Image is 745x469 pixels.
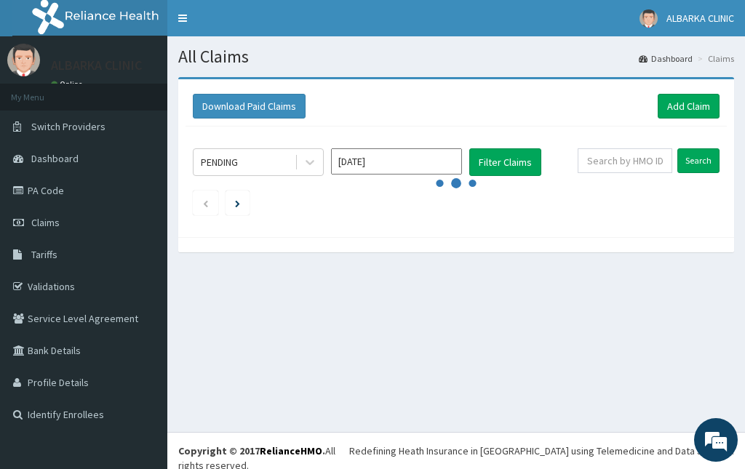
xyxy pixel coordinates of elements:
[331,148,462,175] input: Select Month and Year
[51,79,86,89] a: Online
[434,161,478,205] svg: audio-loading
[201,155,238,169] div: PENDING
[31,120,105,133] span: Switch Providers
[666,12,734,25] span: ALBARKA CLINIC
[469,148,541,176] button: Filter Claims
[193,94,306,119] button: Download Paid Claims
[260,444,322,457] a: RelianceHMO
[640,9,658,28] img: User Image
[202,196,209,209] a: Previous page
[31,216,60,229] span: Claims
[178,444,325,457] strong: Copyright © 2017 .
[7,44,40,76] img: User Image
[658,94,720,119] a: Add Claim
[51,59,142,72] p: ALBARKA CLINIC
[677,148,720,173] input: Search
[639,52,693,65] a: Dashboard
[349,444,734,458] div: Redefining Heath Insurance in [GEOGRAPHIC_DATA] using Telemedicine and Data Science!
[235,196,240,209] a: Next page
[694,52,734,65] li: Claims
[178,47,734,66] h1: All Claims
[578,148,672,173] input: Search by HMO ID
[31,248,57,261] span: Tariffs
[31,152,79,165] span: Dashboard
